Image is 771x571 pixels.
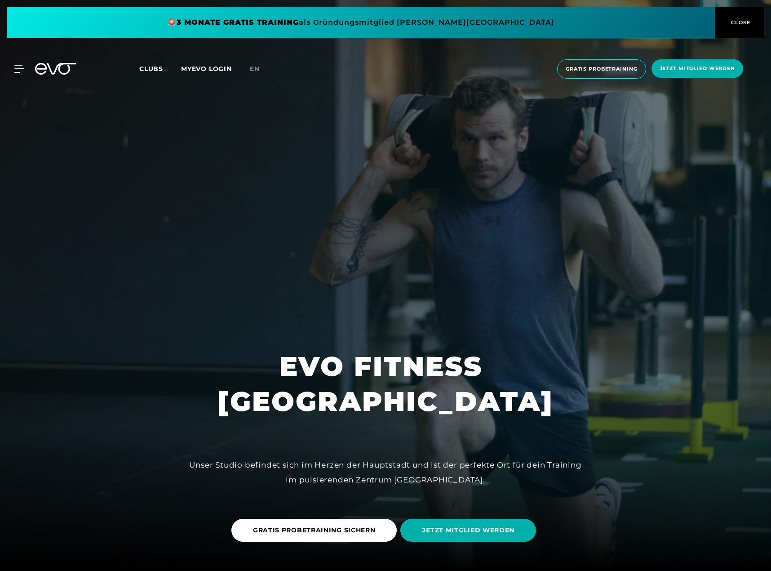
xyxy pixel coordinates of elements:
[422,526,514,535] span: JETZT MITGLIED WERDEN
[400,512,540,549] a: JETZT MITGLIED WERDEN
[715,7,764,38] button: CLOSE
[181,65,232,73] a: MYEVO LOGIN
[139,64,181,73] a: Clubs
[231,512,401,549] a: GRATIS PROBETRAINING SICHERN
[554,59,649,79] a: Gratis Probetraining
[253,526,376,535] span: GRATIS PROBETRAINING SICHERN
[183,458,588,487] div: Unser Studio befindet sich im Herzen der Hauptstadt und ist der perfekte Ort für dein Training im...
[250,64,270,74] a: en
[139,65,163,73] span: Clubs
[250,65,260,73] span: en
[566,65,638,73] span: Gratis Probetraining
[729,18,751,27] span: CLOSE
[217,349,554,419] h1: EVO FITNESS [GEOGRAPHIC_DATA]
[649,59,746,79] a: Jetzt Mitglied werden
[660,65,735,72] span: Jetzt Mitglied werden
